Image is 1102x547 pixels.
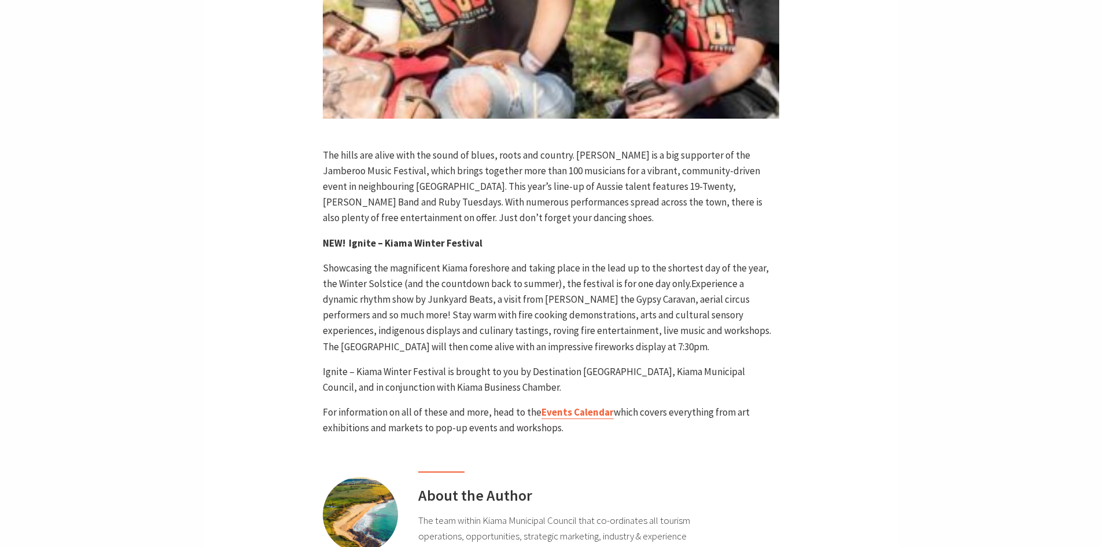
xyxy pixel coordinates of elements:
[323,364,779,395] p: Ignite – Kiama Winter Festival is brought to you by Destination [GEOGRAPHIC_DATA], Kiama Municipa...
[323,148,779,226] p: The hills are alive with the sound of blues, roots and country. [PERSON_NAME] is a big supporter ...
[541,406,614,419] a: Events Calendar
[323,405,779,436] p: For information on all of these and more, head to the which covers everything from art exhibition...
[323,237,482,249] strong: NEW! Ignite – Kiama Winter Festival
[418,486,690,504] h3: About the Author
[323,260,779,355] p: Showcasing the magnificent Kiama foreshore and taking place in the lead up to the shortest day of...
